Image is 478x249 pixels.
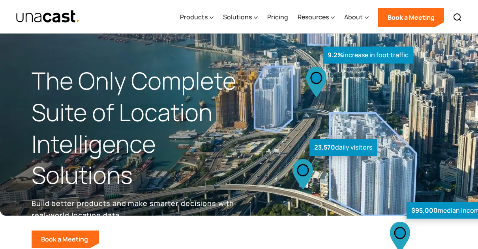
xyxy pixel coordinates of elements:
img: Unacast text logo [16,10,80,24]
div: Solutions [223,12,252,22]
a: Pricing [267,1,288,34]
strong: 23,570 [314,143,335,152]
div: Products [180,12,208,22]
p: Build better products and make smarter decisions with real-world location data. [32,197,237,221]
div: Solutions [223,1,258,34]
div: Products [180,1,214,34]
strong: 9.2% [328,51,343,59]
div: Resources [298,12,329,22]
a: Book a Meeting [378,8,444,27]
div: increase in foot traffic [323,47,413,64]
img: Search icon [453,13,462,22]
div: Resources [298,1,335,34]
h1: The Only Complete Suite of Location Intelligence Solutions [32,65,239,191]
div: About [344,1,369,34]
a: Book a Meeting [32,230,99,248]
div: About [344,12,363,22]
strong: $95,000 [411,206,438,215]
a: home [16,10,80,24]
div: daily visitors [309,139,377,156]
